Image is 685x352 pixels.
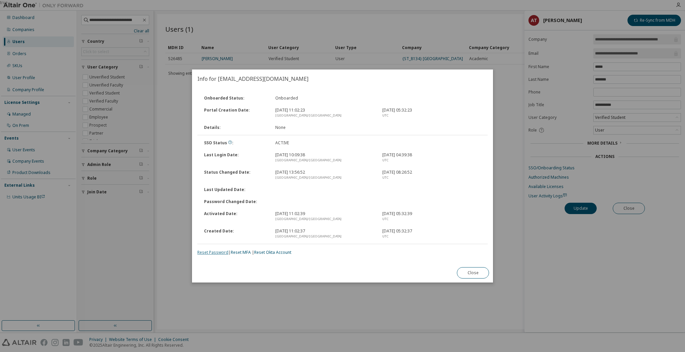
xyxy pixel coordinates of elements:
[271,228,378,239] div: [DATE] 11:02:37
[271,108,378,118] div: [DATE] 11:02:23
[192,69,493,88] h2: Info for [EMAIL_ADDRESS][DOMAIN_NAME]
[382,175,481,180] div: UTC
[378,211,485,222] div: [DATE] 05:32:39
[275,216,374,222] div: [GEOGRAPHIC_DATA]/[GEOGRAPHIC_DATA]
[378,108,485,118] div: [DATE] 05:32:23
[200,187,271,192] div: Last Updated Date :
[457,267,489,279] button: Close
[271,96,378,101] div: Onboarded
[200,140,271,146] div: SSO Status :
[254,249,291,255] a: Reset Okta Account
[382,234,481,239] div: UTC
[271,211,378,222] div: [DATE] 11:02:39
[271,125,378,130] div: None
[197,249,228,255] a: Reset Password
[200,170,271,180] div: Status Changed Date :
[382,216,481,222] div: UTC
[275,234,374,239] div: [GEOGRAPHIC_DATA]/[GEOGRAPHIC_DATA]
[271,140,378,146] div: ACTIVE
[200,108,271,118] div: Portal Creation Date :
[271,152,378,163] div: [DATE] 10:09:38
[200,228,271,239] div: Created Date :
[378,170,485,180] div: [DATE] 08:26:52
[200,96,271,101] div: Onboarded Status :
[231,249,251,255] a: Reset MFA
[275,175,374,180] div: [GEOGRAPHIC_DATA]/[GEOGRAPHIC_DATA]
[378,228,485,239] div: [DATE] 05:32:37
[382,158,481,163] div: UTC
[200,199,271,204] div: Password Changed Date :
[197,250,488,255] div: | |
[200,152,271,163] div: Last Login Date :
[271,170,378,180] div: [DATE] 13:56:52
[275,158,374,163] div: [GEOGRAPHIC_DATA]/[GEOGRAPHIC_DATA]
[275,113,374,118] div: [GEOGRAPHIC_DATA]/[GEOGRAPHIC_DATA]
[200,211,271,222] div: Activated Date :
[382,113,481,118] div: UTC
[378,152,485,163] div: [DATE] 04:39:38
[200,125,271,130] div: Details :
